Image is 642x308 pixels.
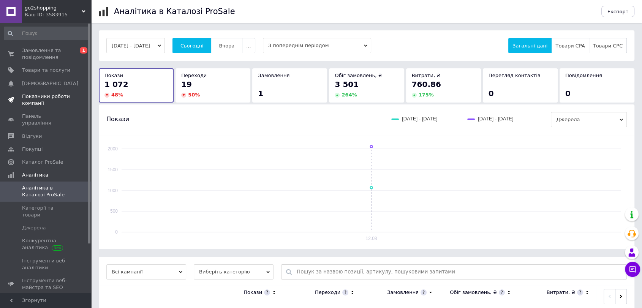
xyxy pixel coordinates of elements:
[551,38,589,53] button: Товари CPA
[508,38,552,53] button: Загальні дані
[450,289,497,296] div: Обіг замовлень, ₴
[565,73,602,78] span: Повідомлення
[108,146,118,152] text: 2000
[22,93,70,107] span: Показники роботи компанії
[172,38,212,53] button: Сьогодні
[551,112,627,127] span: Джерела
[263,38,371,53] span: З попереднім періодом
[22,146,43,153] span: Покупці
[489,89,494,98] span: 0
[194,264,274,280] span: Виберіть категорію
[4,27,89,40] input: Пошук
[188,92,200,98] span: 50 %
[104,80,128,89] span: 1 072
[106,264,186,280] span: Всі кампанії
[22,172,48,178] span: Аналітика
[181,80,192,89] span: 19
[512,43,547,49] span: Загальні дані
[22,67,70,74] span: Товари та послуги
[419,92,434,98] span: 175 %
[246,43,251,49] span: ...
[625,262,640,277] button: Чат з покупцем
[387,289,419,296] div: Замовлення
[115,229,118,235] text: 0
[365,236,377,241] text: 12.08
[25,11,91,18] div: Ваш ID: 3583915
[219,43,234,49] span: Вчора
[22,80,78,87] span: [DEMOGRAPHIC_DATA]
[80,47,87,54] span: 1
[258,73,289,78] span: Замовлення
[22,205,70,218] span: Категорії та товари
[181,73,207,78] span: Переходи
[22,133,42,140] span: Відгуки
[106,115,129,123] span: Покази
[258,89,263,98] span: 1
[108,167,118,172] text: 1500
[412,80,441,89] span: 760.86
[315,289,340,296] div: Переходи
[565,89,571,98] span: 0
[297,265,623,279] input: Пошук за назвою позиції, артикулу, пошуковими запитами
[601,6,635,17] button: Експорт
[25,5,82,11] span: go2shopping
[22,185,70,198] span: Аналітика в Каталозі ProSale
[22,277,70,291] span: Інструменти веб-майстра та SEO
[335,73,382,78] span: Обіг замовлень, ₴
[244,289,262,296] div: Покази
[211,38,242,53] button: Вчора
[22,224,46,231] span: Джерела
[22,47,70,61] span: Замовлення та повідомлення
[412,73,441,78] span: Витрати, ₴
[589,38,627,53] button: Товари CPC
[242,38,255,53] button: ...
[22,159,63,166] span: Каталог ProSale
[555,43,585,49] span: Товари CPA
[106,38,165,53] button: [DATE] - [DATE]
[22,257,70,271] span: Інструменти веб-аналітики
[180,43,204,49] span: Сьогодні
[593,43,623,49] span: Товари CPC
[335,80,359,89] span: 3 501
[607,9,629,14] span: Експорт
[108,188,118,193] text: 1000
[546,289,575,296] div: Витрати, ₴
[110,208,118,214] text: 500
[342,92,357,98] span: 264 %
[111,92,123,98] span: 48 %
[489,73,541,78] span: Перегляд контактів
[22,113,70,126] span: Панель управління
[22,237,70,251] span: Конкурентна аналітика
[114,7,235,16] h1: Аналітика в Каталозі ProSale
[104,73,123,78] span: Покази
